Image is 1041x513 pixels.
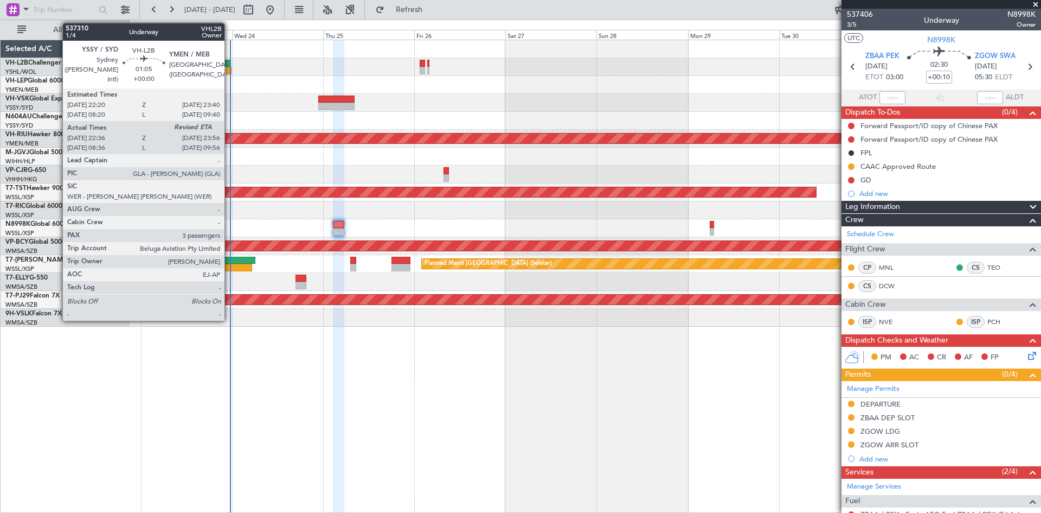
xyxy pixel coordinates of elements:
[860,135,998,144] div: Forward Passport/ID copy of Chinese PAX
[879,281,903,291] a: DCW
[425,256,552,272] div: Planned Maint [GEOGRAPHIC_DATA] (Seletar)
[845,495,860,508] span: Fuel
[5,157,35,166] a: WIHH/HLP
[860,427,900,436] div: ZGOW LDG
[865,61,888,72] span: [DATE]
[5,275,29,281] span: T7-ELLY
[860,440,918,449] div: ZGOW ARR SLOT
[860,148,872,157] div: FPL
[927,34,955,46] span: N8998K
[886,72,903,83] span: 03:00
[5,140,38,148] a: YMEN/MEB
[33,2,95,18] input: Trip Number
[937,352,946,363] span: CR
[5,293,60,299] a: T7-PJ29Falcon 7X
[975,51,1016,62] span: ZGOW SWA
[1002,466,1018,477] span: (2/4)
[860,175,871,185] div: GD
[1006,92,1024,103] span: ALDT
[184,5,235,15] span: [DATE] - [DATE]
[5,68,36,76] a: YSHL/WOL
[5,122,33,130] a: YSSY/SYD
[5,167,28,174] span: VP-CJR
[858,262,876,274] div: CP
[688,30,779,40] div: Mon 29
[414,30,505,40] div: Fri 26
[1007,9,1036,20] span: N8998K
[5,149,29,156] span: M-JGVJ
[845,106,900,119] span: Dispatch To-Dos
[5,175,37,183] a: VHHH/HKG
[879,91,905,104] input: --:--
[930,60,948,71] span: 02:30
[5,319,37,327] a: WMSA/SZB
[845,369,871,381] span: Permits
[5,265,34,273] a: WSSL/XSP
[5,275,48,281] a: T7-ELLYG-550
[859,92,877,103] span: ATOT
[163,256,284,272] div: AOG Maint London ([GEOGRAPHIC_DATA])
[991,352,999,363] span: FP
[5,96,29,102] span: VH-VSK
[987,317,1012,327] a: PCH
[779,30,870,40] div: Tue 30
[141,30,232,40] div: Tue 23
[28,26,114,34] span: All Aircraft
[5,211,34,219] a: WSSL/XSP
[5,60,75,66] a: VH-L2BChallenger 604
[5,293,30,299] span: T7-PJ29
[881,352,891,363] span: PM
[387,6,432,14] span: Refresh
[860,400,901,409] div: DEPARTURE
[860,162,936,171] div: CAAC Approved Route
[879,263,903,273] a: MNL
[5,283,37,291] a: WMSA/SZB
[5,301,37,309] a: WMSA/SZB
[5,149,66,156] a: M-JGVJGlobal 5000
[5,193,34,201] a: WSSL/XSP
[964,352,973,363] span: AF
[5,185,72,192] a: T7-TSTHawker 900XP
[12,21,118,39] button: All Aircraft
[5,167,46,174] a: VP-CJRG-650
[847,482,901,492] a: Manage Services
[5,78,65,84] a: VH-LEPGlobal 6000
[845,299,886,311] span: Cabin Crew
[5,221,30,227] span: N8998K
[909,352,919,363] span: AC
[847,229,894,240] a: Schedule Crew
[1002,369,1018,380] span: (0/4)
[5,203,62,210] a: T7-RICGlobal 6000
[924,15,959,26] div: Underway
[5,257,68,263] span: T7-[PERSON_NAME]
[860,413,915,422] div: ZBAA DEP SLOT
[987,263,1012,273] a: TEO
[131,22,150,31] div: [DATE]
[323,30,414,40] div: Thu 25
[5,78,28,84] span: VH-LEP
[5,60,28,66] span: VH-L2B
[5,311,32,317] span: 9H-VSLK
[858,316,876,328] div: ISP
[5,131,28,138] span: VH-RIU
[967,316,985,328] div: ISP
[1007,20,1036,29] span: Owner
[975,72,992,83] span: 05:30
[5,86,38,94] a: YMEN/MEB
[967,262,985,274] div: CS
[5,311,62,317] a: 9H-VSLKFalcon 7X
[847,9,873,20] span: 537406
[845,334,948,347] span: Dispatch Checks and Weather
[847,20,873,29] span: 3/5
[5,185,27,192] span: T7-TST
[847,384,899,395] a: Manage Permits
[5,131,73,138] a: VH-RIUHawker 800XP
[5,113,32,120] span: N604AU
[859,189,1036,198] div: Add new
[845,243,885,256] span: Flight Crew
[5,96,89,102] a: VH-VSKGlobal Express XRS
[5,104,33,112] a: YSSY/SYD
[844,33,863,43] button: UTC
[5,221,67,227] a: N8998KGlobal 6000
[845,466,873,479] span: Services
